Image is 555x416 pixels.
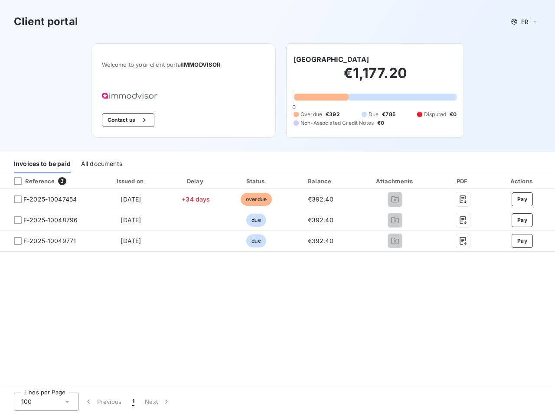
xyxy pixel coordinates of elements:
div: Status [227,177,285,185]
span: €0 [450,110,457,118]
span: 100 [21,397,32,406]
span: Disputed [424,110,446,118]
div: All documents [81,155,122,173]
span: 0 [292,104,296,110]
div: Balance [289,177,353,185]
h3: Client portal [14,14,78,29]
button: Pay [512,192,533,206]
span: 3 [58,177,66,185]
div: Invoices to be paid [14,155,71,173]
button: Contact us [102,113,154,127]
span: €0 [377,119,384,127]
h2: €1,177.20 [294,65,457,91]
button: Next [140,393,176,411]
span: €785 [382,110,395,118]
div: Attachments [356,177,434,185]
span: [DATE] [121,195,141,203]
button: Pay [512,234,533,248]
div: Reference [7,177,55,185]
button: 1 [127,393,140,411]
span: F-2025-10047454 [23,195,77,204]
span: IMMODVISOR [182,61,221,68]
h6: [GEOGRAPHIC_DATA] [294,54,369,65]
div: PDF [438,177,487,185]
span: due [246,214,266,227]
span: Welcome to your client portal [102,61,265,68]
div: Actions [491,177,553,185]
button: Previous [79,393,127,411]
span: €392 [326,110,340,118]
button: Pay [512,213,533,227]
span: FR [521,18,528,25]
span: [DATE] [121,237,141,244]
span: Overdue [300,110,322,118]
span: Due [369,110,379,118]
span: due [246,234,266,247]
span: €392.40 [308,195,333,203]
span: €392.40 [308,237,333,244]
span: [DATE] [121,216,141,224]
span: €392.40 [308,216,333,224]
span: F-2025-10049771 [23,237,76,245]
div: Delay [168,177,224,185]
img: Company logo [102,93,157,99]
span: 1 [132,397,134,406]
span: Non-Associated Credit Notes [300,119,374,127]
div: Issued on [97,177,165,185]
span: F-2025-10048796 [23,216,78,224]
span: overdue [241,193,272,206]
span: +34 days [182,195,210,203]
